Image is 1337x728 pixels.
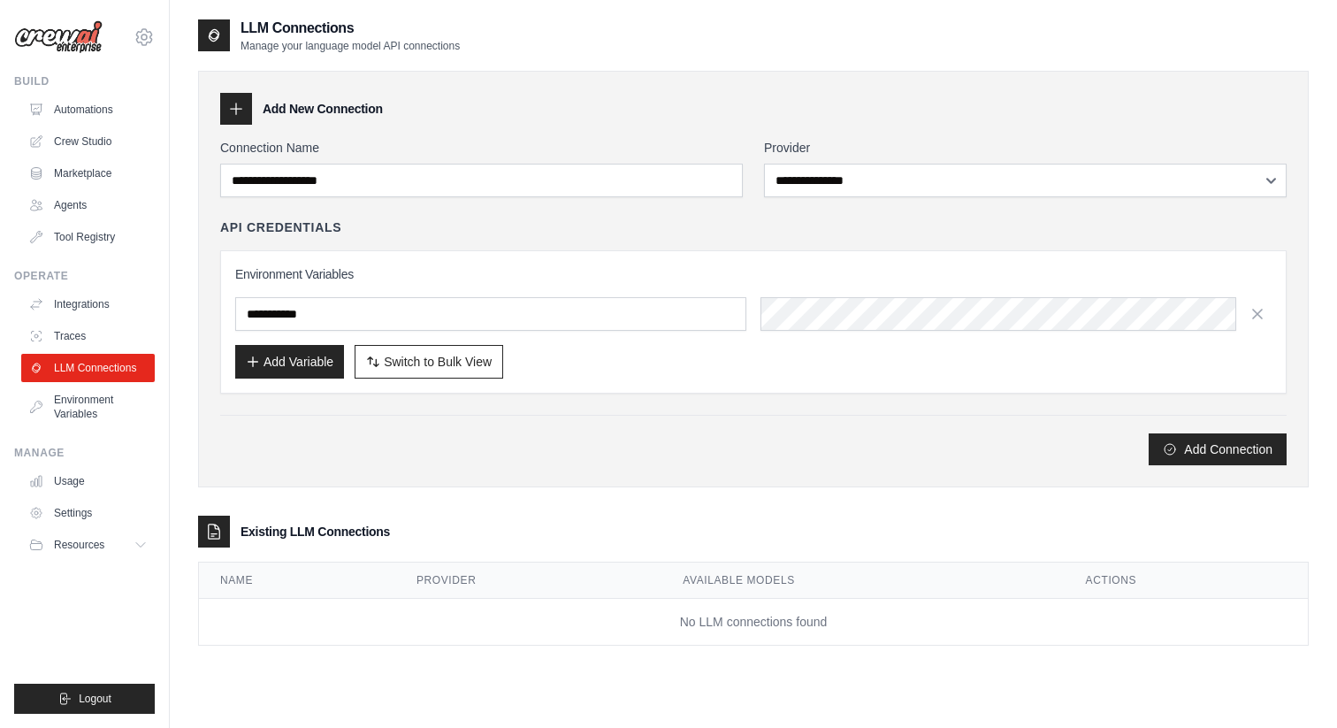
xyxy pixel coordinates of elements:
th: Available Models [661,563,1064,599]
span: Resources [54,538,104,552]
h3: Existing LLM Connections [241,523,390,540]
a: Usage [21,467,155,495]
h3: Environment Variables [235,265,1272,283]
h3: Add New Connection [263,100,383,118]
a: Automations [21,96,155,124]
a: Traces [21,322,155,350]
span: Switch to Bulk View [384,353,492,371]
a: Environment Variables [21,386,155,428]
h4: API Credentials [220,218,341,236]
a: Marketplace [21,159,155,188]
a: Tool Registry [21,223,155,251]
div: Build [14,74,155,88]
img: Logo [14,20,103,54]
th: Actions [1065,563,1308,599]
a: Agents [21,191,155,219]
h2: LLM Connections [241,18,460,39]
a: Settings [21,499,155,527]
th: Name [199,563,395,599]
span: Logout [79,692,111,706]
button: Resources [21,531,155,559]
a: Crew Studio [21,127,155,156]
button: Add Variable [235,345,344,379]
td: No LLM connections found [199,599,1308,646]
th: Provider [395,563,661,599]
button: Logout [14,684,155,714]
label: Provider [764,139,1287,157]
button: Switch to Bulk View [355,345,503,379]
button: Add Connection [1149,433,1287,465]
label: Connection Name [220,139,743,157]
p: Manage your language model API connections [241,39,460,53]
a: LLM Connections [21,354,155,382]
a: Integrations [21,290,155,318]
div: Manage [14,446,155,460]
div: Operate [14,269,155,283]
